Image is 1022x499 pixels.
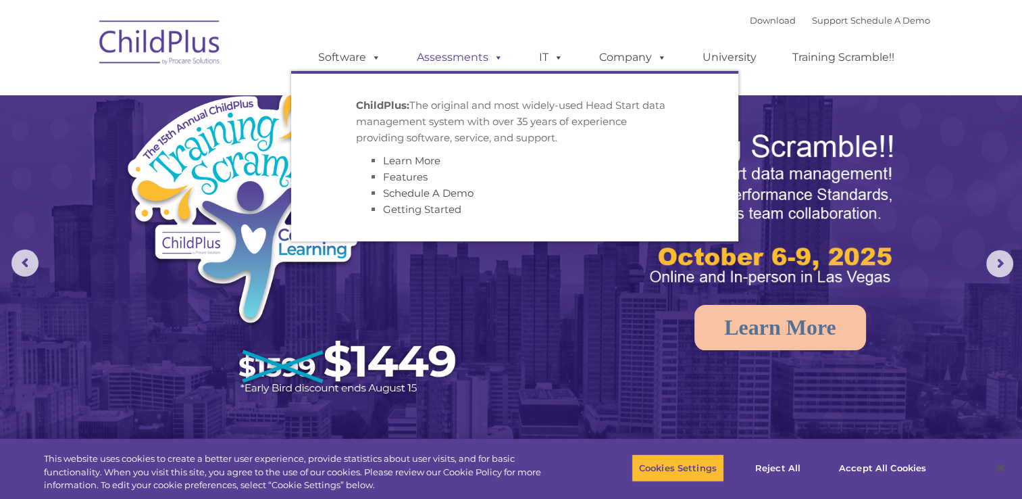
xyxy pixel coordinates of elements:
a: Software [305,44,394,71]
a: Learn More [694,305,866,350]
img: ChildPlus by Procare Solutions [93,11,228,78]
span: Last name [188,89,229,99]
span: Phone number [188,145,245,155]
a: Support [812,15,848,26]
button: Cookies Settings [632,454,724,482]
button: Close [986,453,1015,483]
font: | [750,15,930,26]
strong: ChildPlus: [356,99,409,112]
a: Training Scramble!! [779,44,908,71]
a: Assessments [403,44,517,71]
a: Schedule A Demo [383,187,474,199]
button: Reject All [736,454,820,482]
a: Features [383,170,428,183]
a: Download [750,15,796,26]
a: Getting Started [383,203,461,216]
a: University [689,44,770,71]
a: Schedule A Demo [850,15,930,26]
a: Learn More [383,154,440,167]
a: IT [526,44,577,71]
a: Company [586,44,680,71]
div: This website uses cookies to create a better user experience, provide statistics about user visit... [44,452,562,492]
button: Accept All Cookies [832,454,934,482]
p: The original and most widely-used Head Start data management system with over 35 years of experie... [356,97,673,146]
